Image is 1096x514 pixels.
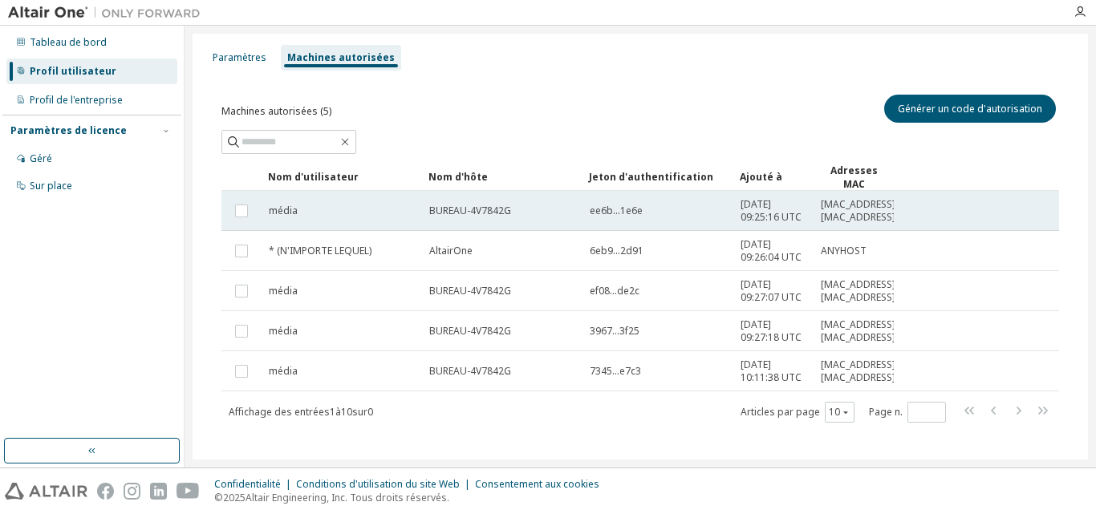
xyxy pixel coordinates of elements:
font: © [214,491,223,504]
font: ee6b...1e6e [590,204,643,217]
font: BUREAU-4V7842G [429,284,511,297]
font: 2025 [223,491,246,504]
font: Jeton d'authentification [589,170,713,184]
font: Paramètres [213,51,266,64]
font: Géré [30,152,52,165]
font: [MAC_ADDRESS], [MAC_ADDRESS] [821,277,898,304]
font: Consentement aux cookies [475,477,599,491]
font: BUREAU-4V7842G [429,364,511,378]
font: Machines autorisées (5) [221,104,331,118]
font: Altair Engineering, Inc. Tous droits réservés. [246,491,449,504]
img: linkedin.svg [150,483,167,500]
font: média [269,324,298,338]
font: 3967...3f25 [590,324,639,338]
font: Affichage des entrées [229,405,330,419]
font: 1 [330,405,335,419]
font: Articles par page [741,405,820,419]
img: altair_logo.svg [5,483,87,500]
font: Nom d'utilisateur [268,170,359,184]
font: [DATE] 09:26:04 UTC [741,237,802,264]
img: facebook.svg [97,483,114,500]
font: Page n. [869,405,903,419]
font: Tableau de bord [30,35,107,49]
font: média [269,364,298,378]
font: Conditions d'utilisation du site Web [296,477,460,491]
font: [MAC_ADDRESS], [MAC_ADDRESS] [821,358,898,384]
font: AltairOne [429,244,473,257]
img: youtube.svg [177,483,200,500]
img: instagram.svg [124,483,140,500]
font: [DATE] 09:25:16 UTC [741,197,802,224]
img: Altaïr Un [8,5,209,21]
font: Machines autorisées [287,51,395,64]
font: Générer un code d'autorisation [898,102,1042,115]
font: 7345...e7c3 [590,364,641,378]
font: [DATE] 10:11:38 UTC [741,358,802,384]
font: Confidentialité [214,477,281,491]
font: 10 [341,405,352,419]
font: BUREAU-4V7842G [429,204,511,217]
font: Adresses MAC [830,164,878,191]
font: Sur place [30,179,72,192]
font: 0 [367,405,373,419]
font: Ajouté à [740,170,782,184]
font: média [269,284,298,297]
font: ANYHOST [821,244,867,257]
font: [MAC_ADDRESS], [MAC_ADDRESS] [821,197,898,224]
font: [DATE] 09:27:18 UTC [741,318,802,344]
font: [MAC_ADDRESS], [MAC_ADDRESS] [821,318,898,344]
font: BUREAU-4V7842G [429,324,511,338]
font: Profil de l'entreprise [30,93,123,107]
font: média [269,204,298,217]
font: * (N'IMPORTE LEQUEL) [269,244,371,257]
font: Nom d'hôte [428,170,488,184]
font: Paramètres de licence [10,123,127,137]
button: Générer un code d'autorisation [884,95,1056,123]
font: sur [352,405,367,419]
font: ef08...de2c [590,284,639,297]
font: [DATE] 09:27:07 UTC [741,277,802,304]
font: Profil utilisateur [30,64,116,78]
font: 6eb9...2d91 [590,244,643,257]
font: à [335,405,341,419]
font: 10 [829,405,840,419]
